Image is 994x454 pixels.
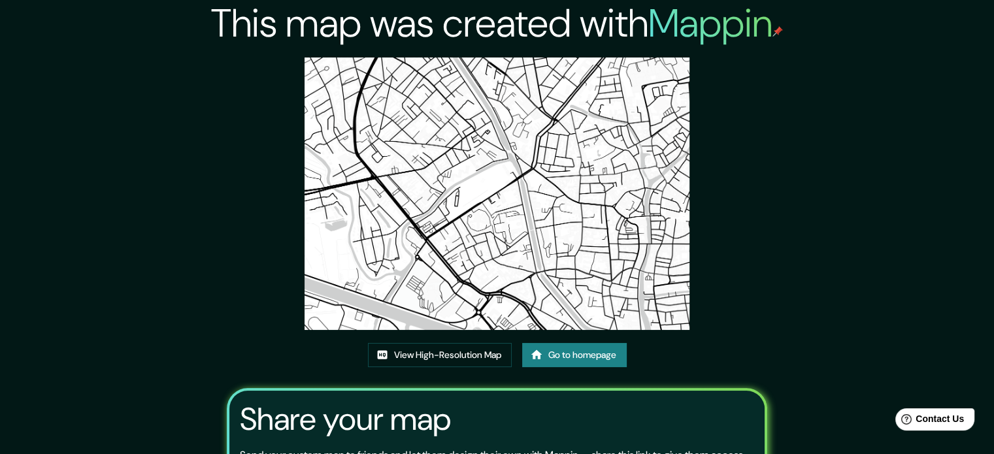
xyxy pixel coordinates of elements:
[240,401,451,438] h3: Share your map
[772,26,783,37] img: mappin-pin
[305,57,690,330] img: created-map
[522,343,627,367] a: Go to homepage
[368,343,512,367] a: View High-Resolution Map
[878,403,980,440] iframe: Help widget launcher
